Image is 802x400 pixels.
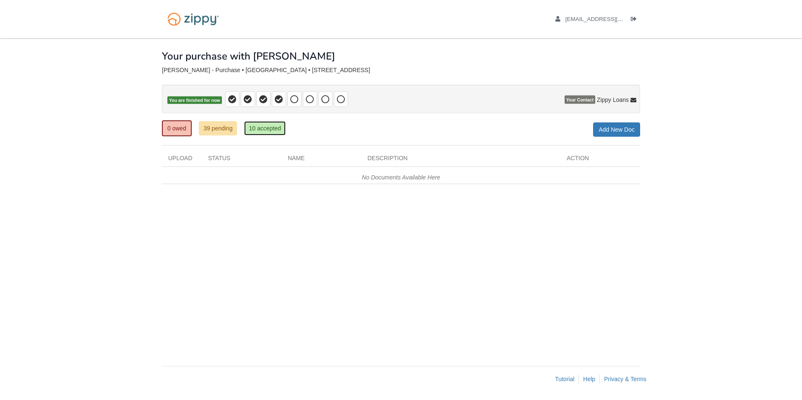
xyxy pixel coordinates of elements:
span: Your Contact [565,96,595,104]
a: 0 owed [162,120,192,136]
div: Upload [162,154,202,166]
div: [PERSON_NAME] - Purchase • [GEOGRAPHIC_DATA] • [STREET_ADDRESS] [162,67,640,74]
a: Privacy & Terms [604,376,646,382]
img: Logo [162,8,224,30]
span: Zippy Loans [597,96,629,104]
em: No Documents Available Here [362,174,440,181]
div: Name [281,154,361,166]
h1: Your purchase with [PERSON_NAME] [162,51,335,62]
a: Add New Doc [593,122,640,137]
a: 10 accepted [244,121,285,135]
span: You are finished for now [167,96,222,104]
a: edit profile [555,16,661,24]
div: Description [361,154,560,166]
a: Log out [631,16,640,24]
a: Help [583,376,595,382]
span: dsmith012698@gmail.com [565,16,661,22]
div: Action [560,154,640,166]
a: Tutorial [555,376,574,382]
a: 39 pending [199,121,237,135]
div: Status [202,154,281,166]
